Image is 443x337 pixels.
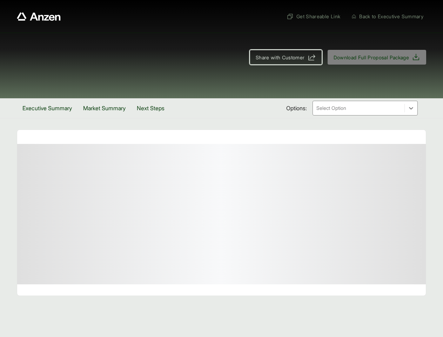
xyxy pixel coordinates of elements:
button: Share with Customer [250,50,322,65]
span: Share with Customer [256,54,305,61]
span: Options: [286,104,307,112]
button: Executive Summary [17,98,78,118]
a: Anzen website [17,12,61,21]
button: Back to Executive Summary [349,10,426,23]
button: Next Steps [131,98,170,118]
span: Back to Executive Summary [359,13,423,20]
button: Get Shareable Link [284,10,343,23]
span: Get Shareable Link [287,13,340,20]
button: Market Summary [78,98,131,118]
